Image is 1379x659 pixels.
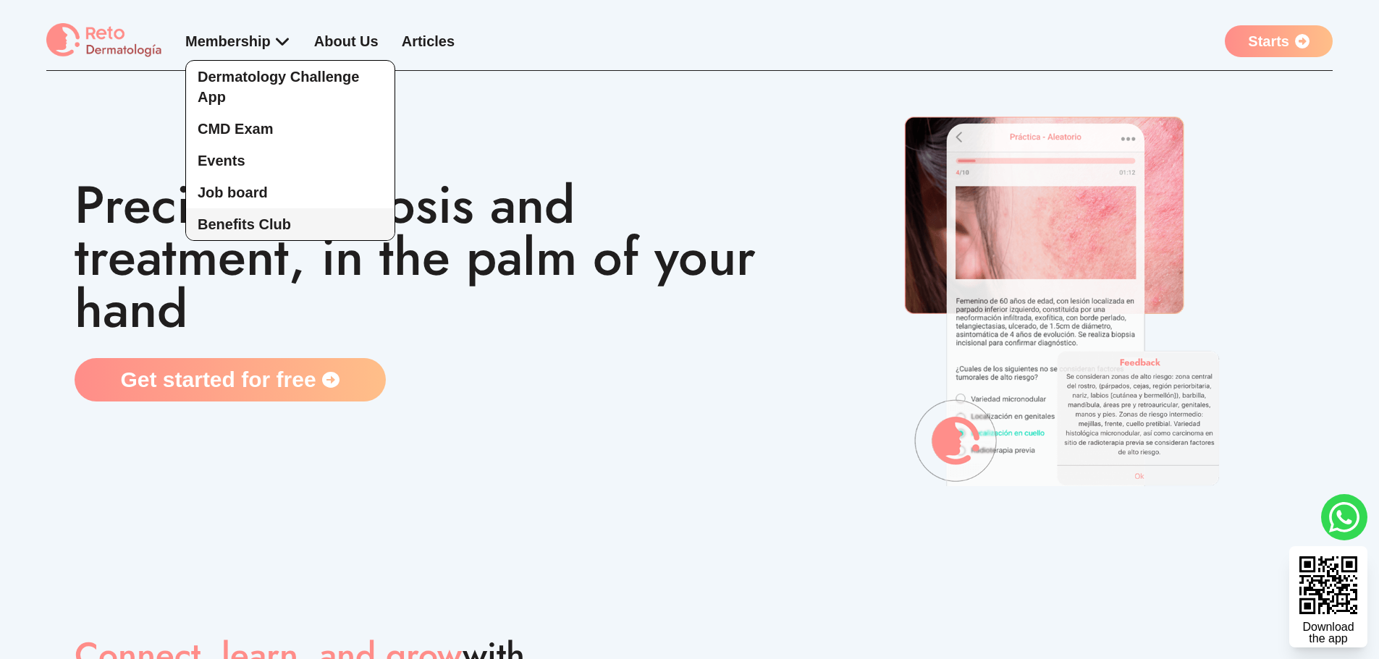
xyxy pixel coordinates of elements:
[1248,33,1289,49] font: Starts
[1225,25,1333,57] a: Starts
[198,153,245,169] font: Events
[1321,494,1367,540] a: WhatsApp button
[186,113,395,145] a: CMD Exam
[46,23,162,59] img: Dermatology Challenge logo
[402,33,455,49] a: Articles
[1309,632,1347,645] font: the app
[198,216,291,232] font: Benefits Club
[75,167,756,346] font: Precise diagnosis and treatment, in the palm of your hand
[198,69,359,105] font: Dermatology Challenge App
[896,94,1222,485] img: app
[186,177,395,208] a: Job board
[198,184,268,200] font: Job board
[186,145,395,177] a: Events
[121,367,316,391] font: Get started for free
[186,61,395,113] a: Dermatology Challenge App
[186,208,395,240] a: Benefits Club
[314,33,379,49] a: About Us
[1302,621,1354,633] font: Download
[75,358,386,401] a: Get started for free
[198,121,273,137] font: CMD Exam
